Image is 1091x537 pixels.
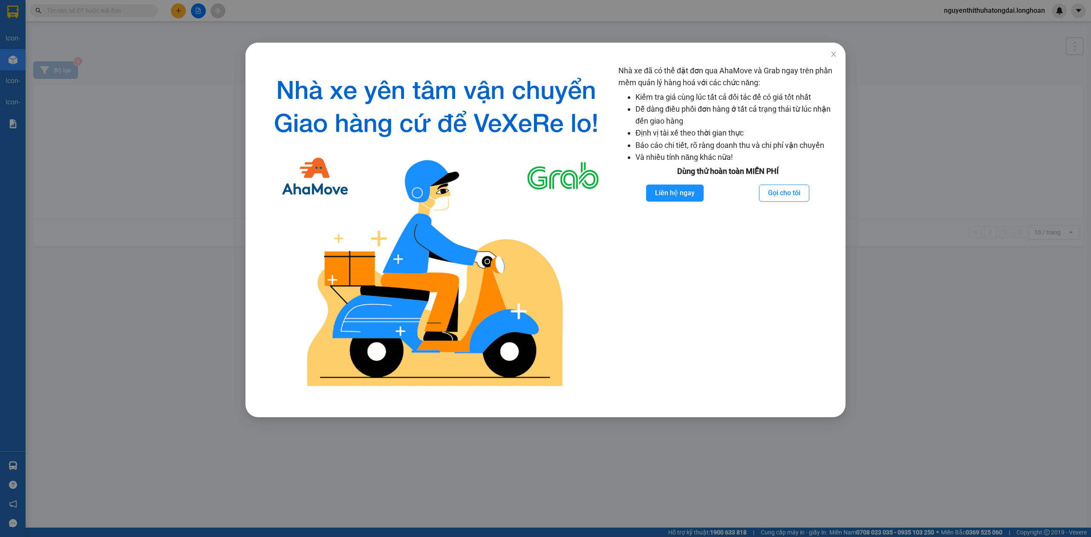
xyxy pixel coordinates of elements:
li: Báo cáo chi tiết, rõ ràng doanh thu và chi phí vận chuyển [635,139,837,151]
li: Và nhiều tính năng khác nữa! [635,151,837,163]
div: Nhà xe đã có thể đặt đơn qua AhaMove và Grab ngay trên phần mềm quản lý hàng hoá với các chức năng: [618,65,837,396]
li: Dễ dàng điều phối đơn hàng ở tất cả trạng thái từ lúc nhận đến giao hàng [635,103,837,127]
img: logo [261,65,612,396]
span: Liên hệ ngay [655,188,695,198]
li: Kiểm tra giá cùng lúc tất cả đối tác để có giá tốt nhất [635,91,837,103]
div: Dùng thử hoàn toàn MIỄN PHÍ [618,165,837,177]
li: Định vị tài xế theo thời gian thực [635,127,837,139]
button: Liên hệ ngay [646,185,704,202]
span: Gọi cho tôi [768,188,800,198]
button: Close [822,43,846,66]
button: Gọi cho tôi [759,185,809,202]
span: close [830,51,837,58]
